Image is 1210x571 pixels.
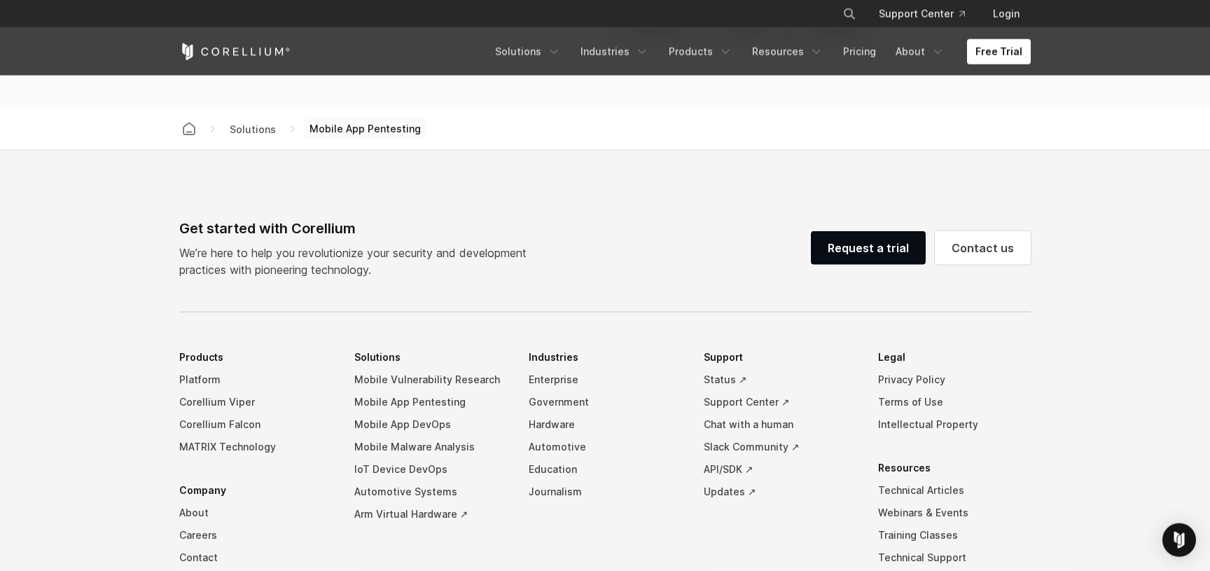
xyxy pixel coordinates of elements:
[982,1,1031,27] a: Login
[967,39,1031,64] a: Free Trial
[487,39,569,64] a: Solutions
[529,391,681,413] a: Government
[529,413,681,436] a: Hardware
[529,369,681,391] a: Enterprise
[704,413,856,436] a: Chat with a human
[529,436,681,458] a: Automotive
[354,458,507,481] a: IoT Device DevOps
[826,1,1031,27] div: Navigation Menu
[354,436,507,458] a: Mobile Malware Analysis
[354,481,507,503] a: Automotive Systems
[179,502,332,524] a: About
[878,479,1031,502] a: Technical Articles
[354,503,507,525] a: Arm Virtual Hardware ↗
[179,43,291,60] a: Corellium Home
[878,546,1031,569] a: Technical Support
[529,481,681,503] a: Journalism
[179,524,332,546] a: Careers
[887,39,953,64] a: About
[487,39,1031,64] div: Navigation Menu
[704,436,856,458] a: Slack Community ↗
[704,391,856,413] a: Support Center ↗
[837,1,862,27] button: Search
[354,391,507,413] a: Mobile App Pentesting
[1162,523,1196,557] div: Open Intercom Messenger
[572,39,658,64] a: Industries
[868,1,976,27] a: Support Center
[935,231,1031,265] a: Contact us
[179,546,332,569] a: Contact
[878,524,1031,546] a: Training Classes
[704,481,856,503] a: Updates ↗
[744,39,832,64] a: Resources
[179,245,538,278] p: We’re here to help you revolutionize your security and development practices with pioneering tech...
[224,122,281,137] div: Solutions
[179,413,332,436] a: Corellium Falcon
[179,436,332,458] a: MATRIX Technology
[878,502,1031,524] a: Webinars & Events
[176,119,202,139] a: Corellium home
[878,369,1031,391] a: Privacy Policy
[835,39,884,64] a: Pricing
[878,391,1031,413] a: Terms of Use
[704,458,856,481] a: API/SDK ↗
[304,119,426,139] span: Mobile App Pentesting
[179,218,538,239] div: Get started with Corellium
[224,121,281,138] span: Solutions
[529,458,681,481] a: Education
[811,231,926,265] a: Request a trial
[354,369,507,391] a: Mobile Vulnerability Research
[878,413,1031,436] a: Intellectual Property
[179,391,332,413] a: Corellium Viper
[704,369,856,391] a: Status ↗
[354,413,507,436] a: Mobile App DevOps
[179,369,332,391] a: Platform
[660,39,741,64] a: Products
